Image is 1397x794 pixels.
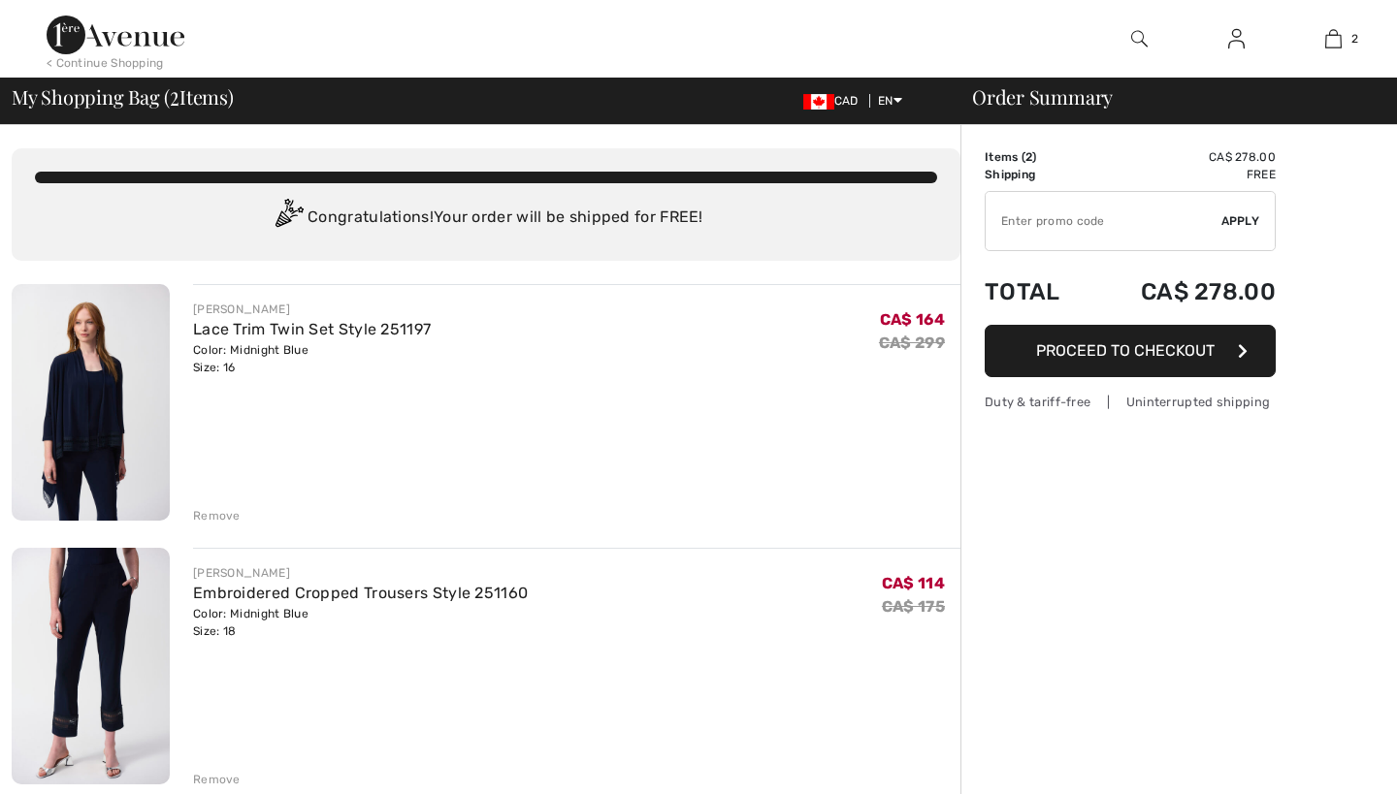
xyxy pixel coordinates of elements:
[47,54,164,72] div: < Continue Shopping
[193,301,431,318] div: [PERSON_NAME]
[1325,27,1342,50] img: My Bag
[986,192,1221,250] input: Promo code
[879,333,945,352] s: CA$ 299
[803,94,834,110] img: Canadian Dollar
[882,574,945,592] span: CA$ 114
[1351,30,1358,48] span: 2
[1221,212,1260,230] span: Apply
[878,94,902,108] span: EN
[193,584,528,602] a: Embroidered Cropped Trousers Style 251160
[1228,27,1245,50] img: My Info
[193,320,431,338] a: Lace Trim Twin Set Style 251197
[882,597,945,616] s: CA$ 175
[193,605,528,640] div: Color: Midnight Blue Size: 18
[985,259,1088,325] td: Total
[269,199,308,238] img: Congratulation2.svg
[35,199,937,238] div: Congratulations! Your order will be shipped for FREE!
[12,284,170,521] img: Lace Trim Twin Set Style 251197
[193,507,241,524] div: Remove
[985,393,1276,411] div: Duty & tariff-free | Uninterrupted shipping
[949,87,1385,107] div: Order Summary
[193,564,528,582] div: [PERSON_NAME]
[1213,27,1260,51] a: Sign In
[47,16,184,54] img: 1ère Avenue
[12,548,170,784] img: Embroidered Cropped Trousers Style 251160
[1088,259,1276,325] td: CA$ 278.00
[880,310,945,329] span: CA$ 164
[170,82,179,108] span: 2
[193,341,431,376] div: Color: Midnight Blue Size: 16
[193,771,241,788] div: Remove
[1025,150,1032,164] span: 2
[1088,148,1276,166] td: CA$ 278.00
[985,148,1088,166] td: Items ( )
[1285,27,1381,50] a: 2
[985,166,1088,183] td: Shipping
[12,87,234,107] span: My Shopping Bag ( Items)
[985,325,1276,377] button: Proceed to Checkout
[1131,27,1148,50] img: search the website
[803,94,866,108] span: CAD
[1088,166,1276,183] td: Free
[1036,341,1215,360] span: Proceed to Checkout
